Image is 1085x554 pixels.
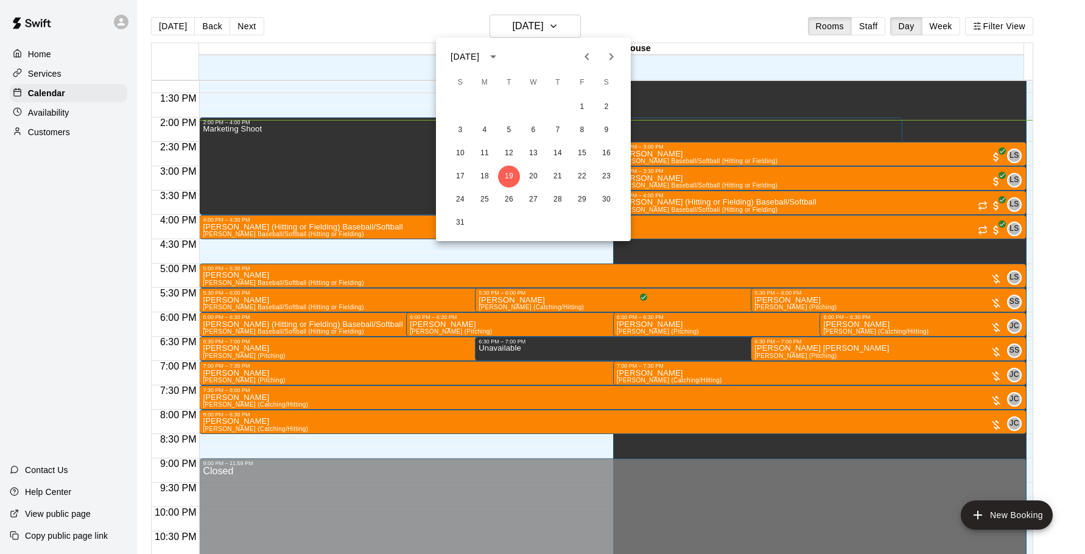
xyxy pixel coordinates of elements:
span: Thursday [547,71,569,95]
button: 8 [571,119,593,141]
button: 5 [498,119,520,141]
button: 22 [571,166,593,188]
button: Previous month [575,44,599,69]
button: 12 [498,142,520,164]
button: 23 [595,166,617,188]
button: 10 [449,142,471,164]
button: 30 [595,189,617,211]
button: 1 [571,96,593,118]
button: 9 [595,119,617,141]
button: 29 [571,189,593,211]
button: 19 [498,166,520,188]
span: Sunday [449,71,471,95]
button: 25 [474,189,496,211]
button: 2 [595,96,617,118]
button: 26 [498,189,520,211]
button: 28 [547,189,569,211]
button: 21 [547,166,569,188]
span: Tuesday [498,71,520,95]
div: [DATE] [451,51,479,63]
button: 7 [547,119,569,141]
button: 24 [449,189,471,211]
button: 17 [449,166,471,188]
span: Friday [571,71,593,95]
button: 31 [449,212,471,234]
span: Monday [474,71,496,95]
button: 18 [474,166,496,188]
button: 6 [522,119,544,141]
button: calendar view is open, switch to year view [483,46,504,67]
button: Next month [599,44,623,69]
button: 14 [547,142,569,164]
button: 11 [474,142,496,164]
button: 16 [595,142,617,164]
button: 20 [522,166,544,188]
button: 4 [474,119,496,141]
button: 3 [449,119,471,141]
button: 15 [571,142,593,164]
span: Wednesday [522,71,544,95]
button: 27 [522,189,544,211]
button: 13 [522,142,544,164]
span: Saturday [595,71,617,95]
